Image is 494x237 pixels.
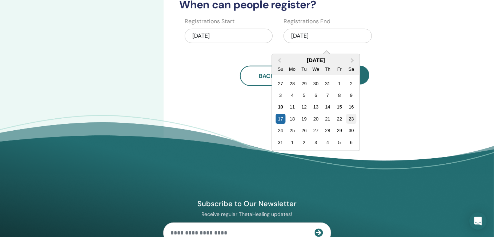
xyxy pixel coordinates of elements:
[323,102,333,112] div: Choose Thursday, August 14th, 2025
[299,64,309,74] div: Tu
[334,79,344,89] div: Choose Friday, August 1st, 2025
[334,114,344,124] div: Choose Friday, August 22nd, 2025
[469,212,487,230] div: Open Intercom Messenger
[346,138,356,147] div: Choose Saturday, September 6th, 2025
[185,17,234,26] label: Registrations Start
[163,211,331,217] p: Receive regular ThetaHealing updates!
[334,90,344,100] div: Choose Friday, August 8th, 2025
[288,126,297,136] div: Choose Monday, August 25th, 2025
[185,29,273,43] div: [DATE]
[346,64,356,74] div: Sa
[299,126,309,136] div: Choose Tuesday, August 26th, 2025
[334,138,344,147] div: Choose Friday, September 5th, 2025
[288,138,297,147] div: Choose Monday, September 1st, 2025
[259,72,274,80] span: Back
[240,66,293,86] button: Back
[288,114,297,124] div: Choose Monday, August 18th, 2025
[346,114,356,124] div: Choose Saturday, August 23rd, 2025
[323,79,333,89] div: Choose Thursday, July 31st, 2025
[323,114,333,124] div: Choose Thursday, August 21st, 2025
[323,64,333,74] div: Th
[346,102,356,112] div: Choose Saturday, August 16th, 2025
[323,126,333,136] div: Choose Thursday, August 28th, 2025
[311,138,321,147] div: Choose Wednesday, September 3rd, 2025
[276,79,285,89] div: Choose Sunday, July 27th, 2025
[347,55,359,66] button: Next Month
[311,126,321,136] div: Choose Wednesday, August 27th, 2025
[276,138,285,147] div: Choose Sunday, August 31st, 2025
[284,29,371,43] div: [DATE]
[276,90,285,100] div: Choose Sunday, August 3rd, 2025
[163,199,331,208] h4: Subscribe to Our Newsletter
[276,102,285,112] div: Choose Sunday, August 10th, 2025
[299,138,309,147] div: Choose Tuesday, September 2nd, 2025
[346,126,356,136] div: Choose Saturday, August 30th, 2025
[272,54,360,151] div: Choose Date
[288,90,297,100] div: Choose Monday, August 4th, 2025
[311,114,321,124] div: Choose Wednesday, August 20th, 2025
[276,126,285,136] div: Choose Sunday, August 24th, 2025
[334,64,344,74] div: Fr
[288,79,297,89] div: Choose Monday, July 28th, 2025
[284,17,330,26] label: Registrations End
[273,55,285,66] button: Previous Month
[276,114,285,124] div: Choose Sunday, August 17th, 2025
[274,78,357,148] div: Month August, 2025
[334,126,344,136] div: Choose Friday, August 29th, 2025
[299,102,309,112] div: Choose Tuesday, August 12th, 2025
[311,79,321,89] div: Choose Wednesday, July 30th, 2025
[346,90,356,100] div: Choose Saturday, August 9th, 2025
[288,64,297,74] div: Mo
[323,90,333,100] div: Choose Thursday, August 7th, 2025
[288,102,297,112] div: Choose Monday, August 11th, 2025
[299,114,309,124] div: Choose Tuesday, August 19th, 2025
[272,57,360,63] div: [DATE]
[299,79,309,89] div: Choose Tuesday, July 29th, 2025
[311,64,321,74] div: We
[323,138,333,147] div: Choose Thursday, September 4th, 2025
[311,90,321,100] div: Choose Wednesday, August 6th, 2025
[276,64,285,74] div: Su
[346,79,356,89] div: Choose Saturday, August 2nd, 2025
[311,102,321,112] div: Choose Wednesday, August 13th, 2025
[334,102,344,112] div: Choose Friday, August 15th, 2025
[299,90,309,100] div: Choose Tuesday, August 5th, 2025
